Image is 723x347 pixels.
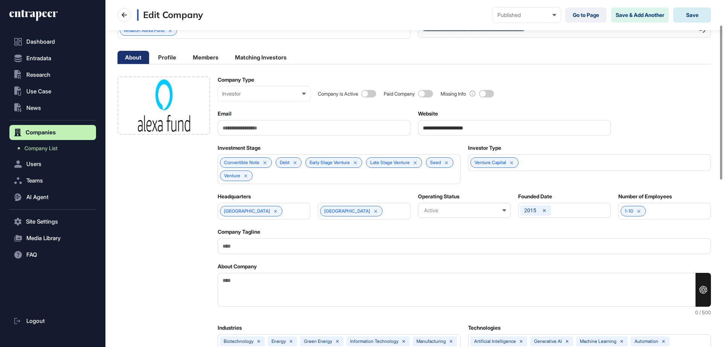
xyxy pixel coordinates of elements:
div: machine learning [580,339,616,344]
label: Investor Type [468,145,501,151]
li: Matching Investors [227,51,294,64]
a: Go to Page [565,8,607,23]
button: Research [9,67,96,82]
label: Email [218,111,232,117]
label: Technologies [468,325,500,331]
button: Entradata [9,51,96,66]
label: Headquarters [218,193,251,199]
button: FAQ [9,247,96,262]
button: Save & Add Another [611,8,669,23]
label: Industries [218,325,242,331]
span: Teams [26,178,43,184]
span: [GEOGRAPHIC_DATA] [324,209,370,214]
button: Site Settings [9,214,96,229]
span: Company List [24,145,58,151]
span: AI Agent [26,194,49,200]
label: Founded Date [518,193,552,199]
span: [GEOGRAPHIC_DATA] [224,209,270,214]
div: Paid Company [384,91,415,97]
span: Convertible Note [224,160,259,165]
div: Published [497,12,556,18]
div: manufacturing [416,339,446,344]
span: FAQ [26,252,37,258]
div: automation [635,339,658,344]
div: green energy [304,339,332,344]
span: Entradata [26,55,51,61]
span: Late Stage Venture [370,160,410,165]
button: Use Case [9,84,96,99]
span: Use Case [26,88,51,94]
span: Logout [26,318,45,324]
span: Site Settings [26,219,58,225]
button: Media Library [9,231,96,246]
label: Investment Stage [218,145,261,151]
div: artificial intelligence [474,339,516,344]
a: Dashboard [9,34,96,49]
a: Company List [13,142,96,155]
div: Company Logo [117,76,210,135]
label: Website [418,111,438,117]
li: Profile [151,51,184,64]
span: News [26,105,41,111]
button: News [9,100,96,116]
button: Companies [9,125,96,140]
span: Dashboard [26,39,55,45]
a: Logout [9,314,96,329]
div: Missing Info [441,91,466,97]
label: Company Type [218,77,254,83]
div: Company is Active [318,91,358,97]
div: Investor [222,91,306,97]
button: Save [673,8,711,23]
span: Debt [280,160,290,165]
span: Amazon Alexa Fund [124,28,165,33]
button: Users [9,157,96,172]
span: Early Stage Venture [310,160,350,165]
button: AI Agent [9,190,96,205]
div: Generative AI [534,339,562,344]
span: Companies [26,129,56,135]
div: biotechnology [224,339,253,344]
div: Information Technology [350,339,398,344]
label: Number of Employees [618,193,672,199]
label: Company Tagline [218,229,260,235]
span: 2015 [524,207,536,213]
div: 0 / 500 [218,310,711,315]
span: Venture [224,173,240,178]
h3: Edit Company [137,9,203,21]
span: Research [26,72,50,78]
button: Teams [9,173,96,188]
li: About [117,51,149,64]
label: About Company [218,263,257,269]
span: Users [26,161,41,167]
label: Operating Status [418,193,459,199]
span: Media Library [26,235,61,241]
span: Venture Capital [474,160,506,165]
div: energy [272,339,286,344]
li: Members [185,51,226,64]
span: Seed [430,160,441,165]
span: 1-10 [625,209,633,214]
